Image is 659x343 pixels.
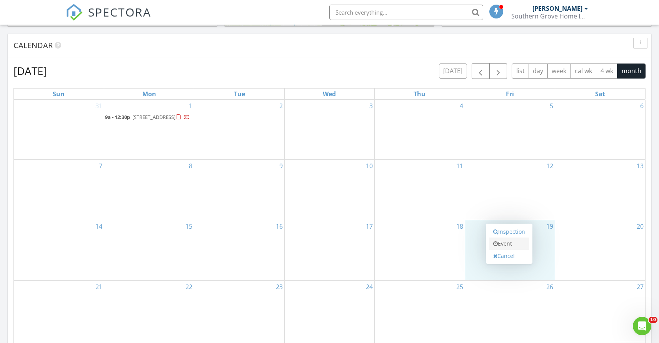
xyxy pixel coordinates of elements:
span: 10 [649,317,657,323]
td: Go to September 6, 2025 [555,100,645,160]
a: Go to September 3, 2025 [368,100,374,112]
td: Go to September 18, 2025 [375,220,465,281]
td: Go to September 21, 2025 [14,281,104,341]
a: © MapTiler [240,21,261,25]
a: Go to September 5, 2025 [548,100,555,112]
a: Go to August 31, 2025 [94,100,104,112]
a: Go to September 7, 2025 [97,160,104,172]
h2: [DATE] [13,63,47,79]
td: Go to September 3, 2025 [284,100,374,160]
a: Saturday [594,89,607,99]
td: Go to September 12, 2025 [465,160,555,220]
td: Go to September 2, 2025 [194,100,284,160]
td: Go to September 25, 2025 [375,281,465,341]
td: Go to September 9, 2025 [194,160,284,220]
button: day [529,64,548,79]
a: 9a - 12:30p [STREET_ADDRESS] [105,114,190,120]
a: Go to September 8, 2025 [187,160,194,172]
td: Go to September 22, 2025 [104,281,194,341]
a: Go to September 4, 2025 [458,100,465,112]
button: cal wk [571,64,597,79]
a: Go to September 13, 2025 [635,160,645,172]
a: Go to September 20, 2025 [635,220,645,233]
a: Thursday [412,89,427,99]
button: week [547,64,571,79]
button: Next month [489,63,507,79]
td: Go to September 15, 2025 [104,220,194,281]
span: 9a - 12:30p [105,114,130,120]
a: Go to September 17, 2025 [364,220,374,233]
span: [STREET_ADDRESS] [132,114,175,120]
a: Go to September 23, 2025 [274,281,284,293]
td: Go to September 23, 2025 [194,281,284,341]
a: Go to September 24, 2025 [364,281,374,293]
td: Go to September 8, 2025 [104,160,194,220]
a: Inspection [489,226,529,238]
span: Calendar [13,40,53,50]
a: © OpenStreetMap contributors [262,21,320,25]
td: Go to September 26, 2025 [465,281,555,341]
td: Go to September 1, 2025 [104,100,194,160]
a: Go to September 19, 2025 [545,220,555,233]
td: Go to September 10, 2025 [284,160,374,220]
div: [PERSON_NAME] [532,5,582,12]
a: Go to September 26, 2025 [545,281,555,293]
button: month [617,64,646,79]
td: Go to September 14, 2025 [14,220,104,281]
span: SPECTORA [88,4,151,20]
input: Search everything... [329,5,483,20]
a: Go to September 1, 2025 [187,100,194,112]
iframe: Intercom live chat [633,317,651,335]
a: Event [489,238,529,250]
a: Go to September 2, 2025 [278,100,284,112]
td: Go to September 16, 2025 [194,220,284,281]
a: 9a - 12:30p [STREET_ADDRESS] [105,113,193,122]
div: Southern Grove Home Inspections [511,12,588,20]
a: Go to September 18, 2025 [455,220,465,233]
a: Go to September 15, 2025 [184,220,194,233]
a: SPECTORA [66,10,151,27]
td: Go to September 19, 2025 [465,220,555,281]
a: Go to September 11, 2025 [455,160,465,172]
a: Friday [504,89,516,99]
img: The Best Home Inspection Software - Spectora [66,4,83,21]
td: Go to September 27, 2025 [555,281,645,341]
td: Go to September 11, 2025 [375,160,465,220]
button: [DATE] [439,64,467,79]
a: Leaflet [227,21,239,25]
button: Previous month [472,63,490,79]
button: 4 wk [596,64,617,79]
a: Go to September 9, 2025 [278,160,284,172]
a: Go to September 12, 2025 [545,160,555,172]
a: Tuesday [232,89,247,99]
a: Go to September 16, 2025 [274,220,284,233]
a: Go to September 10, 2025 [364,160,374,172]
a: Go to September 25, 2025 [455,281,465,293]
a: Go to September 6, 2025 [639,100,645,112]
td: Go to August 31, 2025 [14,100,104,160]
td: Go to September 7, 2025 [14,160,104,220]
a: Go to September 27, 2025 [635,281,645,293]
button: list [512,64,529,79]
a: Go to September 21, 2025 [94,281,104,293]
td: Go to September 5, 2025 [465,100,555,160]
a: Cancel [489,250,529,262]
td: Go to September 4, 2025 [375,100,465,160]
a: Go to September 14, 2025 [94,220,104,233]
a: Wednesday [321,89,337,99]
td: Go to September 17, 2025 [284,220,374,281]
a: Sunday [51,89,66,99]
td: Go to September 13, 2025 [555,160,645,220]
td: Go to September 20, 2025 [555,220,645,281]
a: Monday [141,89,158,99]
a: Go to September 22, 2025 [184,281,194,293]
td: Go to September 24, 2025 [284,281,374,341]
